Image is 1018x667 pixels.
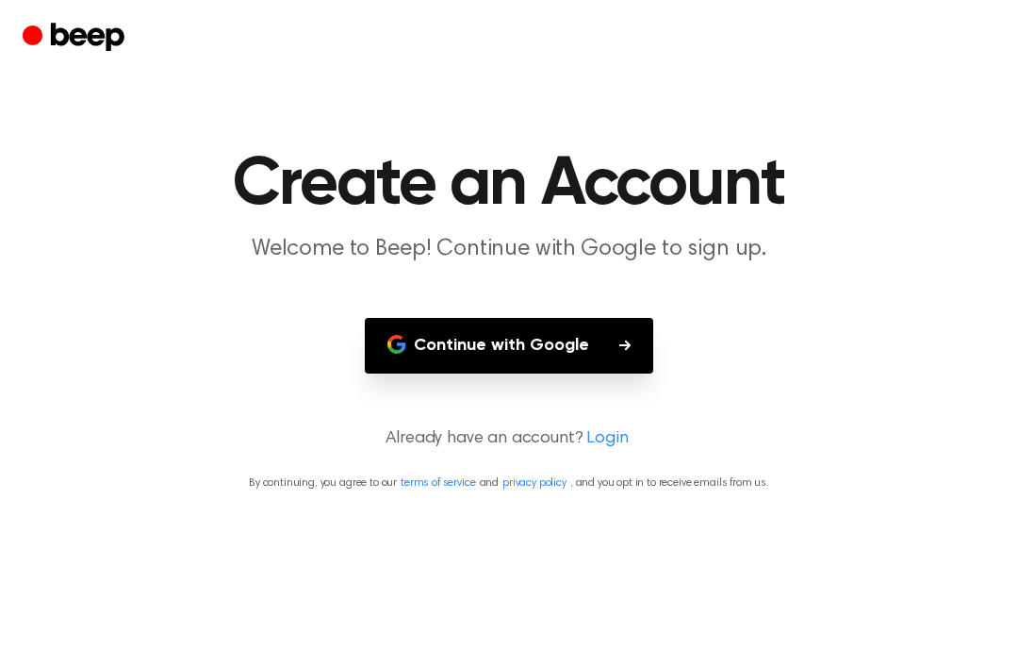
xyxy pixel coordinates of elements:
[23,475,995,492] p: By continuing, you agree to our and , and you opt in to receive emails from us.
[23,426,995,452] p: Already have an account?
[502,477,566,489] a: privacy policy
[401,477,475,489] a: terms of service
[147,234,871,265] p: Welcome to Beep! Continue with Google to sign up.
[23,20,129,57] a: Beep
[365,318,653,374] button: Continue with Google
[586,426,628,452] a: Login
[26,151,992,219] h1: Create an Account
